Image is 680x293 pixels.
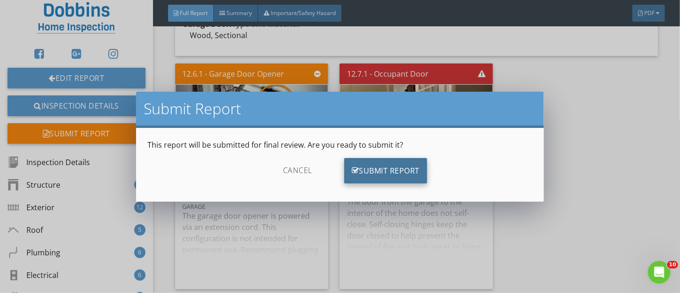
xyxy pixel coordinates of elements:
p: This report will be submitted for final review. Are you ready to submit it? [147,139,533,150]
iframe: Intercom live chat [648,261,671,284]
h2: Submit Report [144,99,536,118]
span: 10 [667,261,678,269]
div: Submit Report [344,158,427,183]
div: Cancel [253,158,342,183]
